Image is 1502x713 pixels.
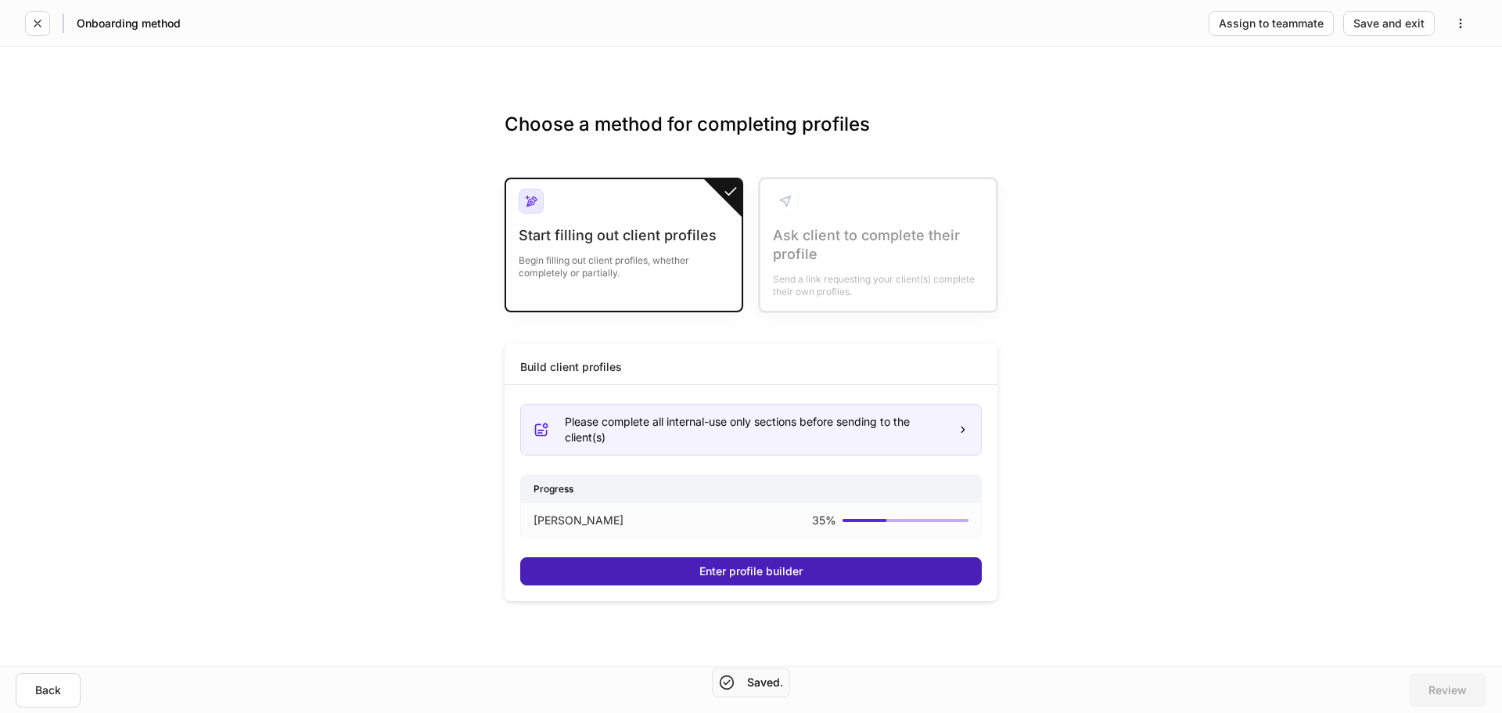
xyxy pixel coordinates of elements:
div: Save and exit [1353,18,1425,29]
div: Assign to teammate [1219,18,1324,29]
button: Save and exit [1343,11,1435,36]
div: Enter profile builder [699,566,803,577]
button: Back [16,673,81,708]
div: Start filling out client profiles [519,226,729,245]
p: [PERSON_NAME] [534,513,623,528]
h5: Onboarding method [77,16,181,31]
div: Build client profiles [520,359,622,375]
div: Progress [521,475,981,502]
button: Assign to teammate [1209,11,1334,36]
div: Back [35,685,61,696]
button: Enter profile builder [520,557,982,585]
p: 35 % [812,513,836,528]
h5: Saved. [747,675,783,690]
div: Begin filling out client profiles, whether completely or partially. [519,245,729,279]
div: Please complete all internal-use only sections before sending to the client(s) [565,414,945,445]
h3: Choose a method for completing profiles [505,112,997,162]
